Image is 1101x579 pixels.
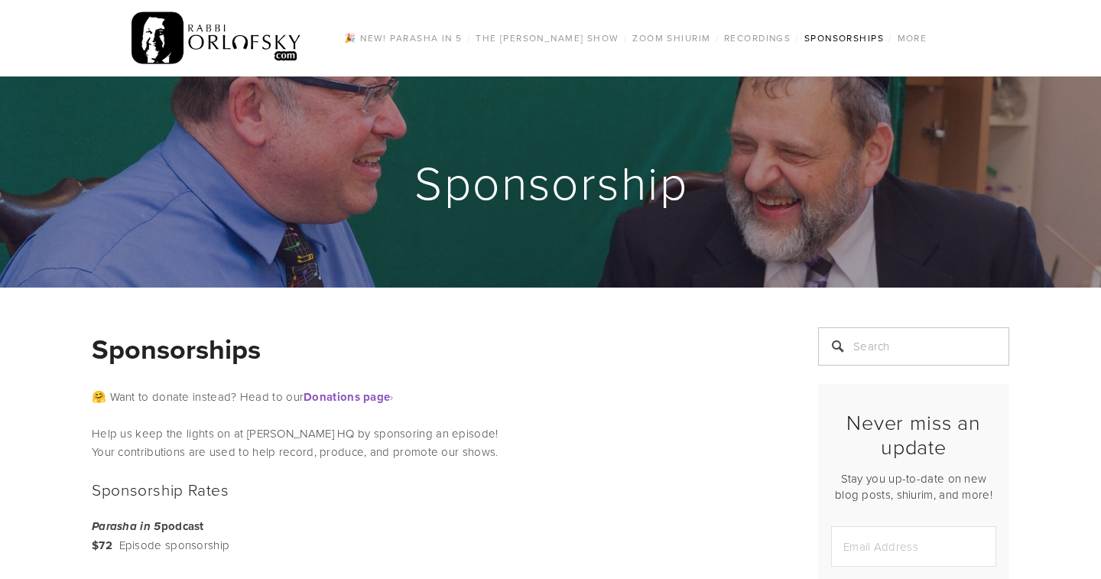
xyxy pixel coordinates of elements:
[628,28,715,48] a: Zoom Shiurim
[92,329,261,369] strong: Sponsorships
[795,31,799,44] span: /
[831,470,996,503] p: Stay you up-to-date on new blog posts, shiurim, and more!
[893,28,932,48] a: More
[831,526,996,567] input: Email Address
[92,520,161,534] em: Parasha in 5
[888,31,892,44] span: /
[92,388,780,406] p: 🤗 Want to donate instead? Head to our
[92,424,780,461] p: Help us keep the lights on at [PERSON_NAME] HQ by sponsoring an episode! Your contributions are u...
[92,158,1011,207] h1: Sponsorship
[92,480,363,499] h2: Sponsorship Rates
[92,518,204,554] strong: podcast $72
[719,28,795,48] a: Recordings
[132,8,302,68] img: RabbiOrlofsky.com
[471,28,624,48] a: The [PERSON_NAME] Show
[818,327,1009,366] input: Search
[624,31,628,44] span: /
[304,389,394,405] a: Donations page›
[339,28,466,48] a: 🎉 NEW! Parasha in 5
[800,28,888,48] a: Sponsorships
[831,410,996,460] h2: Never miss an update
[304,389,390,405] strong: Donations page
[716,31,719,44] span: /
[467,31,471,44] span: /
[92,517,363,555] p: Episode sponsorship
